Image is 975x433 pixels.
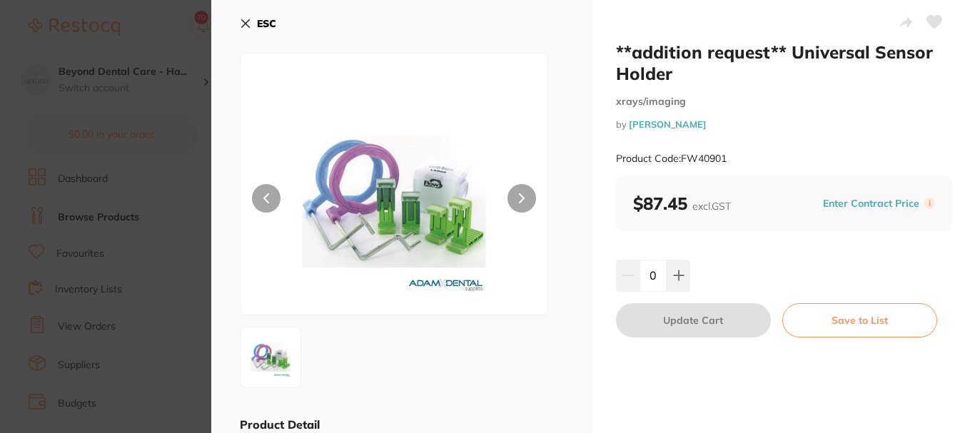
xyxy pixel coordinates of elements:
button: Enter Contract Price [819,197,924,210]
label: i [924,198,935,209]
a: [PERSON_NAME] [629,118,707,130]
h2: **addition request** Universal Sensor Holder [616,41,952,84]
small: by [616,119,952,130]
b: $87.45 [633,193,731,214]
span: excl. GST [692,200,731,213]
b: Product Detail [240,417,320,432]
b: ESC [257,17,276,30]
button: Update Cart [616,303,771,337]
button: Save to List [782,303,937,337]
button: ESC [240,11,276,36]
img: MDEuanBn [302,89,486,315]
small: xrays/imaging [616,96,952,108]
small: Product Code: FW40901 [616,153,727,165]
img: MDEuanBn [245,332,296,383]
